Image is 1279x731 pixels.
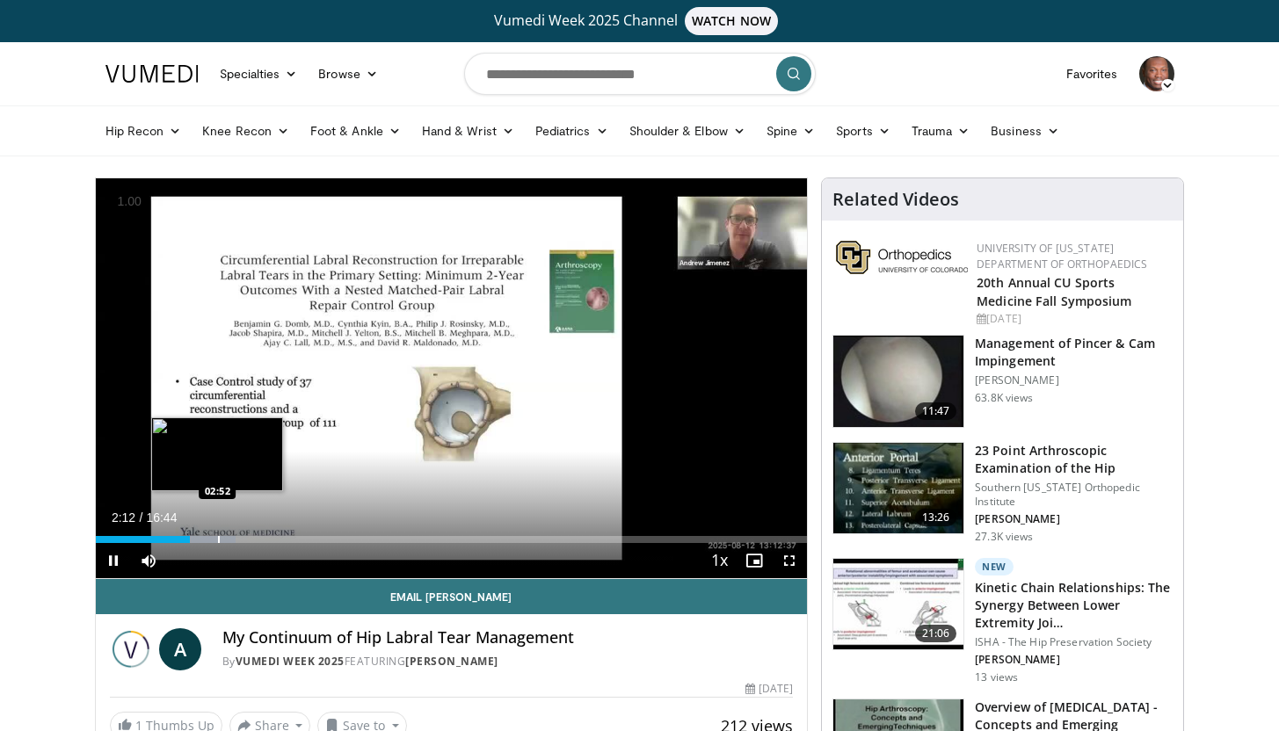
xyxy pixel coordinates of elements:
a: Spine [756,113,825,148]
p: 63.8K views [975,391,1033,405]
a: University of [US_STATE] Department of Orthopaedics [977,241,1147,271]
a: Favorites [1056,56,1129,91]
img: Vumedi Week 2025 [110,628,152,670]
a: [PERSON_NAME] [405,654,498,669]
h4: My Continuum of Hip Labral Tear Management [222,628,794,648]
span: 11:47 [915,402,957,420]
a: Sports [825,113,901,148]
h3: 23 Point Arthroscopic Examination of the Hip [975,442,1173,477]
a: Hand & Wrist [411,113,525,148]
a: Email [PERSON_NAME] [96,579,808,614]
button: Mute [131,543,166,578]
p: [PERSON_NAME] [975,373,1173,387]
div: [DATE] [745,681,793,697]
span: 21:06 [915,625,957,642]
h3: Management of Pincer & Cam Impingement [975,335,1173,370]
span: 16:44 [146,510,177,525]
p: Southern [US_STATE] Orthopedic Institute [975,481,1173,509]
button: Playback Rate [701,543,737,578]
p: New [975,558,1014,575]
h3: Kinetic Chain Relationships: The Synergy Between Lower Extremity Joi… [975,579,1173,632]
span: / [140,510,143,525]
img: oa8B-rsjN5HfbTbX4xMDoxOjBrO-I4W8.150x105_q85_crop-smart_upscale.jpg [833,443,963,534]
a: Pediatrics [525,113,619,148]
div: By FEATURING [222,654,794,669]
p: [PERSON_NAME] [975,512,1173,526]
div: [DATE] [977,311,1169,327]
span: 2:12 [112,510,135,525]
video-js: Video Player [96,178,808,579]
img: VuMedi Logo [105,65,199,83]
a: Trauma [901,113,981,148]
a: Specialties [209,56,309,91]
span: WATCH NOW [685,7,778,35]
button: Pause [96,543,131,578]
a: 13:26 23 Point Arthroscopic Examination of the Hip Southern [US_STATE] Orthopedic Institute [PERS... [832,442,1173,544]
p: [PERSON_NAME] [975,653,1173,667]
a: Browse [308,56,389,91]
p: 27.3K views [975,530,1033,544]
input: Search topics, interventions [464,53,816,95]
button: Fullscreen [772,543,807,578]
button: Enable picture-in-picture mode [737,543,772,578]
a: 20th Annual CU Sports Medicine Fall Symposium [977,274,1131,309]
a: A [159,628,201,670]
a: Vumedi Week 2025 ChannelWATCH NOW [108,7,1172,35]
p: 13 views [975,670,1018,684]
h4: Related Videos [832,189,959,210]
div: Progress Bar [96,536,808,543]
img: image.jpeg [151,417,283,491]
a: 21:06 New Kinetic Chain Relationships: The Synergy Between Lower Extremity Joi… ISHA - The Hip Pr... [832,558,1173,684]
img: 38483_0000_3.png.150x105_q85_crop-smart_upscale.jpg [833,336,963,427]
img: Avatar [1139,56,1174,91]
img: 32a4bfa3-d390-487e-829c-9985ff2db92b.150x105_q85_crop-smart_upscale.jpg [833,559,963,650]
a: Shoulder & Elbow [619,113,756,148]
a: 11:47 Management of Pincer & Cam Impingement [PERSON_NAME] 63.8K views [832,335,1173,428]
span: 13:26 [915,509,957,526]
a: Foot & Ankle [300,113,411,148]
p: ISHA - The Hip Preservation Society [975,635,1173,649]
a: Vumedi Week 2025 [236,654,345,669]
a: Knee Recon [192,113,300,148]
a: Hip Recon [95,113,193,148]
img: 355603a8-37da-49b6-856f-e00d7e9307d3.png.150x105_q85_autocrop_double_scale_upscale_version-0.2.png [836,241,968,274]
a: Business [980,113,1070,148]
